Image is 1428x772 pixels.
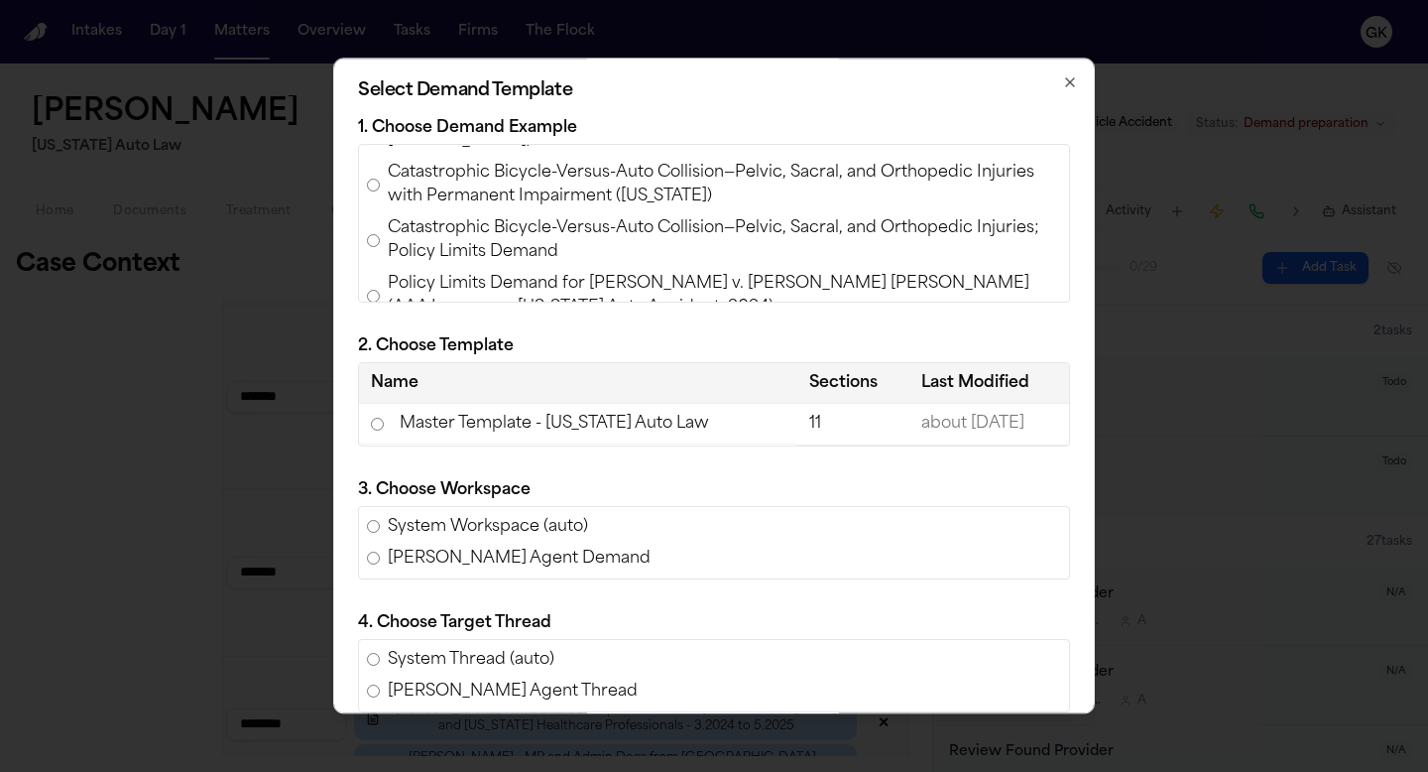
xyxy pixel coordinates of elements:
[367,653,380,666] input: System Thread (auto)
[358,611,1070,635] p: 4. Choose Target Thread
[388,81,1061,153] span: Policy Limits Demand for Catastrophic Orthopedic Injuries – Moped v. Vehicle, [GEOGRAPHIC_DATA], ...
[359,363,797,404] th: Name
[388,515,588,539] span: System Workspace (auto)
[367,234,380,247] input: Catastrophic Bicycle-Versus-Auto Collision—Pelvic, Sacral, and Orthopedic Injuries; Policy Limits...
[388,648,554,672] span: System Thread (auto)
[359,404,797,445] td: Master Template - [US_STATE] Auto Law
[367,290,380,303] input: Policy Limits Demand for [PERSON_NAME] v. [PERSON_NAME] [PERSON_NAME] (AAA Insurance, [US_STATE] ...
[388,161,1061,208] span: Catastrophic Bicycle-Versus-Auto Collision—Pelvic, Sacral, and Orthopedic Injuries with Permanent...
[358,116,1070,140] p: 1. Choose Demand Example
[909,404,1069,446] td: about [DATE]
[358,82,1070,100] h2: Select Demand Template
[367,685,380,698] input: [PERSON_NAME] Agent Thread
[388,547,651,571] span: [PERSON_NAME] Agent Demand
[367,520,380,533] input: System Workspace (auto)
[909,363,1069,404] th: Last Modified
[367,552,380,565] input: [PERSON_NAME] Agent Demand
[797,363,909,404] th: Sections
[367,179,380,192] input: Catastrophic Bicycle-Versus-Auto Collision—Pelvic, Sacral, and Orthopedic Injuries with Permanent...
[388,272,1061,320] span: Policy Limits Demand for [PERSON_NAME] v. [PERSON_NAME] [PERSON_NAME] (AAA Insurance, [US_STATE] ...
[358,478,1070,502] p: 3. Choose Workspace
[797,404,909,446] td: 11
[388,216,1061,264] span: Catastrophic Bicycle-Versus-Auto Collision—Pelvic, Sacral, and Orthopedic Injuries; Policy Limits...
[358,334,1070,358] p: 2. Choose Template
[388,680,638,704] span: [PERSON_NAME] Agent Thread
